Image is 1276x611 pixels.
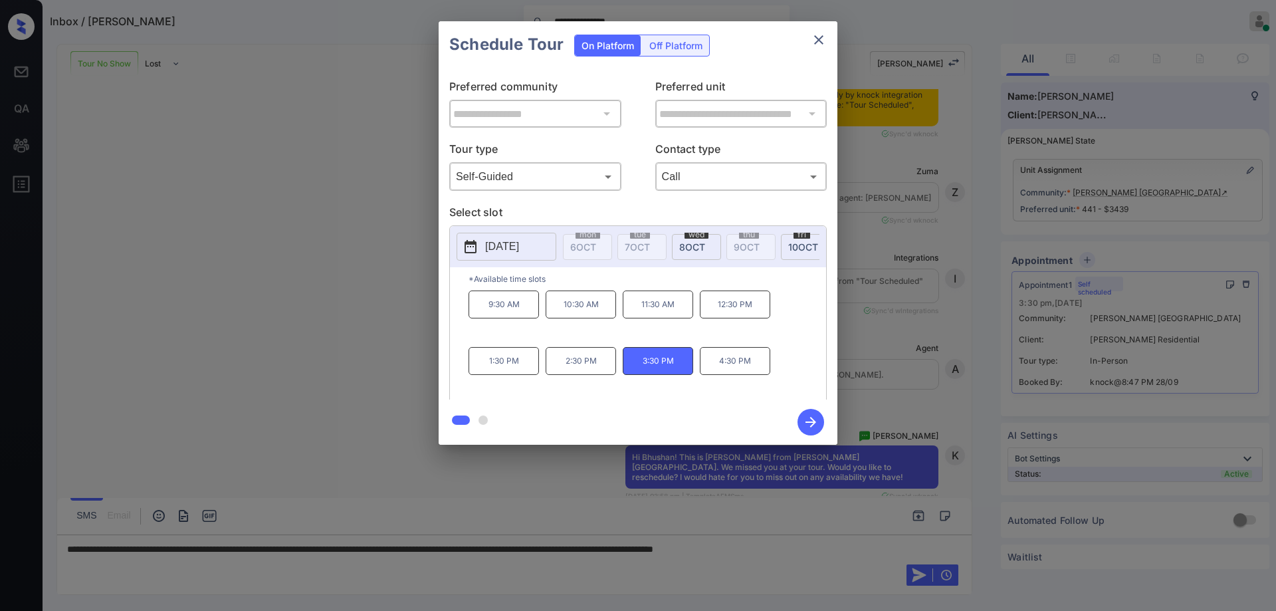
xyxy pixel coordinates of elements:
div: date-select [672,234,721,260]
p: 9:30 AM [469,291,539,318]
p: 3:30 PM [623,347,693,375]
p: 11:30 AM [623,291,693,318]
p: 10:30 AM [546,291,616,318]
div: On Platform [575,35,641,56]
p: Tour type [449,141,621,162]
span: fri [794,231,810,239]
div: date-select [781,234,830,260]
p: Contact type [655,141,827,162]
p: 1:30 PM [469,347,539,375]
p: Preferred unit [655,78,827,100]
p: Preferred community [449,78,621,100]
div: Call [659,166,824,187]
button: btn-next [790,405,832,439]
p: 4:30 PM [700,347,770,375]
button: close [805,27,832,53]
div: Off Platform [643,35,709,56]
p: 12:30 PM [700,291,770,318]
p: Select slot [449,204,827,225]
h2: Schedule Tour [439,21,574,68]
p: *Available time slots [469,267,826,291]
span: 10 OCT [788,241,818,253]
p: 2:30 PM [546,347,616,375]
span: wed [685,231,708,239]
p: [DATE] [485,239,519,255]
div: Self-Guided [453,166,618,187]
span: 8 OCT [679,241,705,253]
button: [DATE] [457,233,556,261]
